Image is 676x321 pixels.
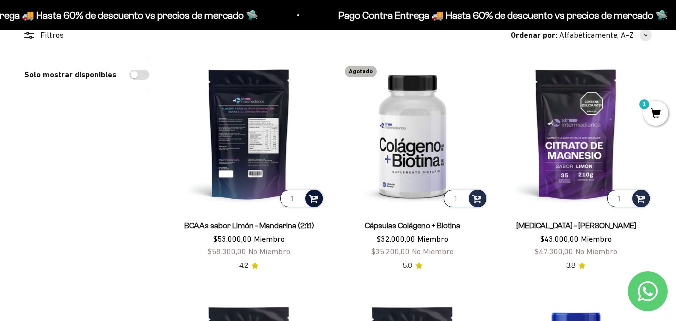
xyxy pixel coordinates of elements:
[24,29,149,42] div: Filtros
[184,221,314,230] a: BCAAs sabor Limón - Mandarina (2:1:1)
[239,260,248,271] span: 4.2
[516,221,636,230] a: [MEDICAL_DATA] - [PERSON_NAME]
[213,234,252,243] span: $53.000,00
[559,29,634,42] span: Alfabéticamente, A-Z
[540,234,579,243] span: $43.000,00
[535,247,573,256] span: $47.300,00
[566,260,586,271] a: 3.83.8 de 5.0 estrellas
[254,234,285,243] span: Miembro
[559,29,652,42] button: Alfabéticamente, A-Z
[643,109,668,120] a: 1
[403,260,412,271] span: 5.0
[332,7,661,23] p: Pago Contra Entrega 🚚 Hasta 60% de descuento vs precios de mercado 🛸
[581,234,612,243] span: Miembro
[575,247,617,256] span: No Miembro
[377,234,415,243] span: $32.000,00
[208,247,246,256] span: $58.300,00
[365,221,460,230] a: Cápsulas Colágeno + Biotina
[248,247,290,256] span: No Miembro
[403,260,423,271] a: 5.05.0 de 5.0 estrellas
[239,260,259,271] a: 4.24.2 de 5.0 estrellas
[566,260,575,271] span: 3.8
[417,234,448,243] span: Miembro
[173,58,325,209] img: BCAAs sabor Limón - Mandarina (2:1:1)
[511,29,557,42] span: Ordenar por:
[638,98,650,110] mark: 1
[24,68,116,81] label: Solo mostrar disponibles
[371,247,410,256] span: $35.200,00
[412,247,454,256] span: No Miembro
